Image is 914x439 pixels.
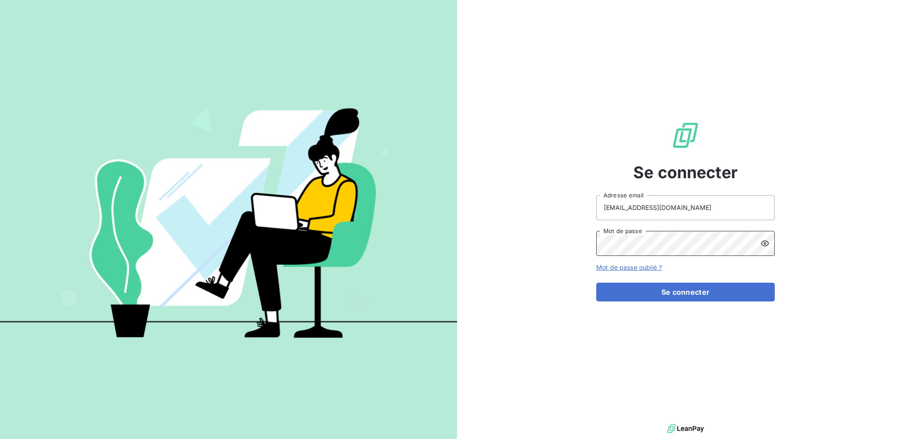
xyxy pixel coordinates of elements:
[596,263,662,271] a: Mot de passe oublié ?
[671,121,700,150] img: Logo LeanPay
[667,422,704,435] img: logo
[633,160,738,184] span: Se connecter
[596,283,775,301] button: Se connecter
[596,195,775,220] input: placeholder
